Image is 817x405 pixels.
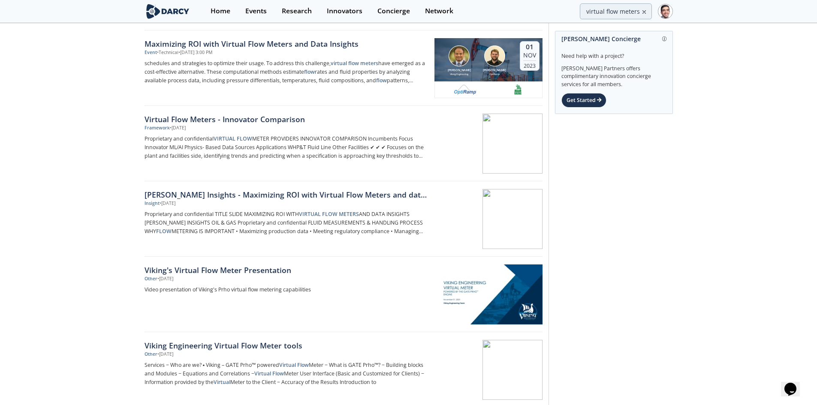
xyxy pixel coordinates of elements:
[297,361,309,369] strong: Flow
[658,4,673,19] img: Profile
[523,43,536,51] div: 01
[145,30,543,106] a: Maximizing ROI with Virtual Flow Meters and Data Insights Event •Technical•[DATE] 3:00 PM schedul...
[523,51,536,59] div: Nov
[145,49,157,56] div: Event
[299,210,321,218] strong: VIRTUAL
[145,200,160,207] div: Insight
[145,181,543,257] a: [PERSON_NAME] Insights - Maximizing ROI with Virtual Flow Meters and data insights Insight •[DATE...
[339,210,359,218] strong: METERS
[245,8,267,15] div: Events
[145,59,428,85] p: schedules and strategies to optimize their usage. To address this challenge, have emerged as a co...
[580,3,652,19] input: Advanced Search
[561,46,666,60] div: Need help with a project?
[453,84,478,95] img: 1607538302005-OptiRamp.com.png
[348,60,378,67] strong: flow meters
[237,135,252,142] strong: FLOW
[145,285,428,294] p: Video presentation of Viking's Prho virtual flow metering capabilities
[214,378,230,386] strong: Virtual
[446,68,473,73] div: [PERSON_NAME]
[662,36,667,41] img: information.svg
[331,60,347,67] strong: virtual
[279,361,296,369] strong: Virtual
[561,93,606,108] div: Get Started
[484,45,505,66] img: John Hooker
[561,31,666,46] div: [PERSON_NAME] Concierge
[304,68,315,75] strong: flow
[145,189,428,200] div: [PERSON_NAME] Insights - Maximizing ROI with Virtual Flow Meters and data insights
[145,210,428,236] p: Proprietary and confidential TITLE SLIDE MAXIMIZING ROI WITH AND DATA INSIGHTS [PERSON_NAME] INSI...
[145,340,428,351] div: Viking Engineering Virtual Flow Meter tools
[145,4,191,19] img: logo-wide.svg
[160,200,175,207] div: • [DATE]
[282,8,312,15] div: Research
[145,276,157,282] div: Other
[145,114,428,125] div: Virtual Flow Meters - Innovator Comparison
[157,49,212,56] div: • Technical • [DATE] 3:00 PM
[145,135,428,160] p: Proprietary and confidential METER PROVIDERS INNOVATOR COMPARISON Incumbents Focus Innovator ML/A...
[376,77,387,84] strong: flow
[781,371,808,396] iframe: chat widget
[523,60,536,69] div: 2023
[254,370,271,377] strong: Virtual
[145,361,428,387] p: Services − Who are we? ▪ Viking – GATE Prho™ powered Meter − What is GATE Prho™? − Building block...
[145,351,157,358] div: Other
[156,228,172,235] strong: FLOW
[272,370,284,377] strong: Flow
[170,125,186,132] div: • [DATE]
[481,68,508,73] div: [PERSON_NAME]
[513,84,523,95] img: 91371d48-4452-4507-8a0e-33b13f5a7a11
[145,257,543,332] a: Viking's Virtual Flow Meter Presentation Other •[DATE] Video presentation of Viking's Prho virtua...
[145,106,543,181] a: Virtual Flow Meters - Innovator Comparison Framework •[DATE] Proprietary and confidentialVIRTUAL ...
[157,351,173,358] div: • [DATE]
[214,135,235,142] strong: VIRTUAL
[377,8,410,15] div: Concierge
[145,125,170,132] div: Framework
[145,38,428,49] div: Maximizing ROI with Virtual Flow Meters and Data Insights
[145,264,428,276] div: Viking's Virtual Flow Meter Presentation
[425,8,453,15] div: Network
[327,8,362,15] div: Innovators
[322,210,338,218] strong: FLOW
[449,45,470,66] img: Sampath Bukkaraju
[211,8,230,15] div: Home
[481,72,508,76] div: OptiRamp
[446,72,473,76] div: Viking Engineering
[561,60,666,88] div: [PERSON_NAME] Partners offers complimentary innovation concierge services for all members.
[157,276,173,282] div: • [DATE]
